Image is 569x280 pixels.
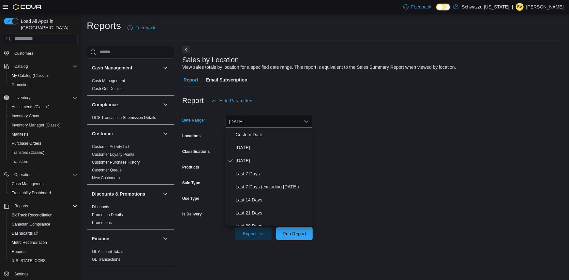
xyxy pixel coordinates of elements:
button: Reports [1,201,80,211]
span: Adjustments (Classic) [9,103,78,111]
span: Hide Parameters [219,97,254,104]
span: Catalog [14,64,28,69]
a: Traceabilty Dashboard [9,189,53,197]
span: Metrc Reconciliation [9,239,78,246]
div: Cash Management [87,77,174,95]
span: Reports [12,202,78,210]
span: Last 7 Days [236,170,310,178]
a: Customer Loyalty Points [92,152,134,157]
a: BioTrack Reconciliation [9,211,55,219]
a: Transfers [9,158,31,166]
span: Catalog [12,63,78,70]
span: Traceabilty Dashboard [9,189,78,197]
span: Canadian Compliance [9,220,78,228]
a: Transfers (Classic) [9,149,47,156]
span: SV [517,3,522,11]
span: Run Report [283,230,306,237]
span: Cash Out Details [92,86,122,91]
button: [DATE] [225,115,313,128]
a: Customer Queue [92,168,122,172]
a: GL Transactions [92,257,120,262]
button: Run Report [276,227,313,240]
span: Cash Management [9,180,78,188]
a: Purchase Orders [9,140,44,147]
span: Metrc Reconciliation [12,240,47,245]
span: Customer Queue [92,168,122,173]
span: Export [239,227,268,240]
button: [US_STATE] CCRS [7,256,80,265]
span: Settings [14,272,28,277]
label: Products [182,165,199,170]
label: Is Delivery [182,212,202,217]
span: Email Subscription [206,73,247,86]
div: Finance [87,248,174,266]
span: Transfers (Classic) [9,149,78,156]
a: Metrc Reconciliation [9,239,50,246]
span: Inventory Count [12,113,39,119]
button: Canadian Compliance [7,220,80,229]
a: Customer Activity List [92,144,129,149]
span: Purchase Orders [9,140,78,147]
a: Cash Management [9,180,47,188]
button: Customer [92,130,160,137]
span: [DATE] [236,144,310,152]
a: GL Account Totals [92,249,123,254]
span: Inventory [14,95,30,100]
span: My Catalog (Classic) [12,73,48,78]
a: Adjustments (Classic) [9,103,52,111]
button: Adjustments (Classic) [7,102,80,111]
p: Schwazze [US_STATE] [462,3,509,11]
button: Finance [161,235,169,243]
a: [US_STATE] CCRS [9,257,48,265]
button: Cash Management [7,179,80,188]
img: Cova [13,4,42,10]
a: OCS Transaction Submission Details [92,115,156,120]
span: Load All Apps in [GEOGRAPHIC_DATA] [18,18,78,31]
button: Cash Management [161,64,169,72]
span: Last 21 Days [236,209,310,217]
a: Promotions [92,220,112,225]
a: Customers [12,50,36,57]
button: Operations [1,170,80,179]
p: | [512,3,513,11]
button: Discounts & Promotions [161,190,169,198]
button: Finance [92,235,160,242]
button: Customers [1,48,80,58]
h3: Discounts & Promotions [92,191,145,197]
div: View sales totals by location for a specified date range. This report is equivalent to the Sales ... [182,64,456,71]
button: Inventory [12,94,33,102]
h1: Reports [87,19,121,32]
span: Manifests [9,130,78,138]
span: Cash Management [92,78,125,83]
span: Transfers [12,159,28,164]
a: New Customers [92,176,120,180]
a: Canadian Compliance [9,220,53,228]
button: Export [235,227,272,240]
span: Transfers [9,158,78,166]
span: Last 14 Days [236,196,310,204]
button: Hide Parameters [209,94,256,107]
h3: Sales by Location [182,56,239,64]
button: Transfers [7,157,80,166]
span: Customers [14,51,33,56]
a: Promotion Details [92,213,123,217]
a: Discounts [92,205,109,209]
button: Traceabilty Dashboard [7,188,80,198]
a: Dashboards [7,229,80,238]
button: Catalog [12,63,30,70]
label: Classifications [182,149,210,154]
span: Report [184,73,198,86]
button: Inventory Manager (Classic) [7,121,80,130]
span: Transfers (Classic) [12,150,44,155]
input: Dark Mode [436,4,450,10]
a: Cash Management [92,79,125,83]
a: Feedback [125,21,158,34]
a: Manifests [9,130,31,138]
h3: Customer [92,130,113,137]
